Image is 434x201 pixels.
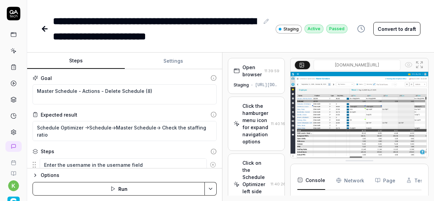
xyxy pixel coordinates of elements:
[33,158,217,172] div: Suggestions
[41,75,52,82] div: Goal
[297,171,325,190] button: Console
[41,111,77,118] div: Expected result
[271,182,286,186] time: 11:40:26
[33,171,217,179] button: Options
[8,180,19,191] button: k
[234,82,249,88] div: Staging
[375,171,395,190] button: Page
[242,64,262,78] div: Open browser
[414,59,425,70] button: Open in full screen
[336,171,364,190] button: Network
[41,171,217,179] div: Options
[403,59,414,70] button: Show all interative elements
[353,22,369,36] button: View version history
[242,102,268,145] div: Click the hamburger menu icon for expand navigation options
[264,68,279,73] time: 11:39:59
[276,24,302,34] a: Staging
[271,121,285,126] time: 11:40:16
[283,26,299,32] span: Staging
[125,53,222,69] button: Settings
[326,24,348,33] div: Passed
[255,82,279,88] div: [URL][DOMAIN_NAME]
[291,72,428,158] img: Screenshot
[41,148,54,155] div: Steps
[207,158,219,172] button: Remove step
[27,53,125,69] button: Steps
[3,155,24,165] a: Book a call with us
[5,141,22,152] a: New conversation
[373,22,420,36] button: Convert to draft
[3,165,24,176] a: Documentation
[304,24,323,33] div: Active
[33,182,205,196] button: Run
